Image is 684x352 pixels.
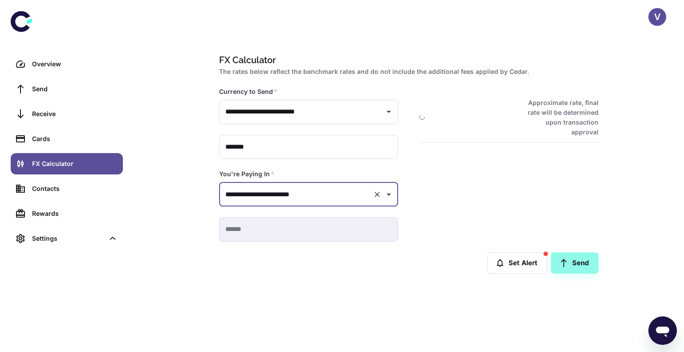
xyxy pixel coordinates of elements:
div: Cards [32,134,118,144]
button: Open [383,105,395,118]
a: Cards [11,128,123,150]
iframe: Button to launch messaging window [648,316,677,345]
div: Contacts [32,184,118,194]
div: Settings [32,234,104,243]
button: V [648,8,666,26]
div: FX Calculator [32,159,118,169]
div: Rewards [32,209,118,218]
a: Contacts [11,178,123,199]
label: You're Paying In [219,170,274,178]
div: Send [32,84,118,94]
button: Clear [371,188,383,201]
div: Receive [32,109,118,119]
button: Set Alert [487,252,547,274]
h1: FX Calculator [219,53,595,67]
a: FX Calculator [11,153,123,174]
button: Open [383,188,395,201]
h6: Approximate rate, final rate will be determined upon transaction approval [518,98,598,137]
a: Overview [11,53,123,75]
a: Send [11,78,123,100]
a: Send [551,252,598,274]
label: Currency to Send [219,87,277,96]
a: Receive [11,103,123,125]
div: Overview [32,59,118,69]
a: Rewards [11,203,123,224]
div: Settings [11,228,123,249]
